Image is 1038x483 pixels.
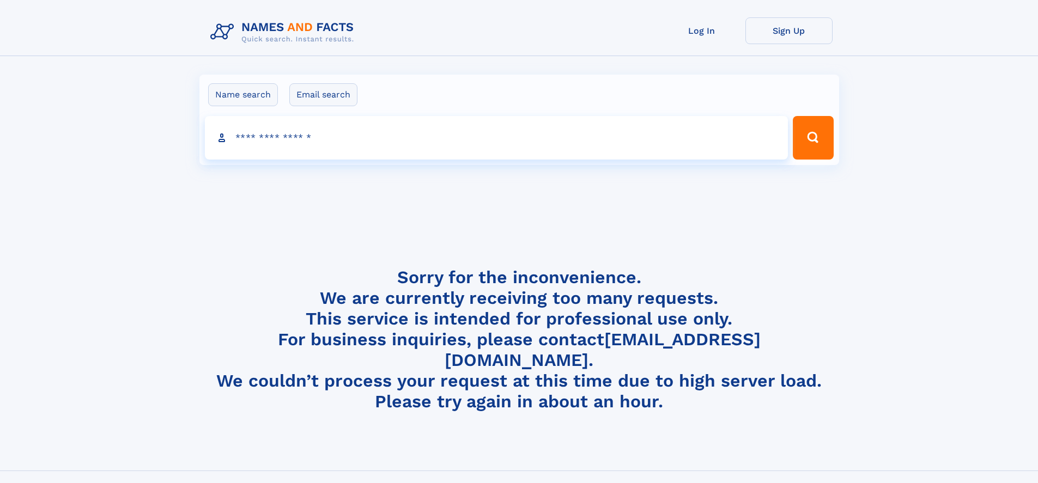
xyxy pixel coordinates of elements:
[289,83,357,106] label: Email search
[658,17,745,44] a: Log In
[793,116,833,160] button: Search Button
[206,17,363,47] img: Logo Names and Facts
[445,329,761,370] a: [EMAIL_ADDRESS][DOMAIN_NAME]
[208,83,278,106] label: Name search
[206,267,833,412] h4: Sorry for the inconvenience. We are currently receiving too many requests. This service is intend...
[205,116,788,160] input: search input
[745,17,833,44] a: Sign Up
